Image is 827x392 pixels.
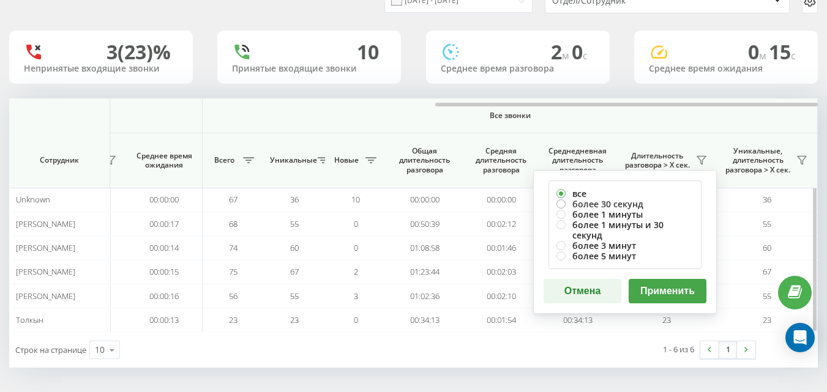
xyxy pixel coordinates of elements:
[16,266,75,277] span: [PERSON_NAME]
[769,39,796,65] span: 15
[441,64,595,74] div: Среднее время разговора
[539,308,616,332] td: 00:34:13
[556,199,694,209] label: более 30 секунд
[16,314,43,325] span: Толкын
[351,194,360,205] span: 10
[126,284,203,308] td: 00:00:16
[229,242,238,253] span: 74
[556,240,694,251] label: более 3 минут
[763,290,771,301] span: 55
[16,194,50,205] span: Unknown
[386,284,463,308] td: 01:02:36
[239,111,781,120] span: Все звонки
[290,218,299,229] span: 55
[662,314,671,325] span: 23
[229,218,238,229] span: 68
[763,266,771,277] span: 67
[16,218,75,229] span: [PERSON_NAME]
[386,188,463,212] td: 00:00:00
[126,188,203,212] td: 00:00:00
[135,151,193,170] span: Среднее время ожидания
[763,242,771,253] span: 60
[572,39,588,65] span: 0
[229,290,238,301] span: 56
[20,155,99,165] span: Сотрудник
[290,194,299,205] span: 36
[270,155,314,165] span: Уникальные
[748,39,769,65] span: 0
[126,260,203,284] td: 00:00:15
[16,290,75,301] span: [PERSON_NAME]
[290,290,299,301] span: 55
[126,308,203,332] td: 00:00:13
[583,49,588,62] span: c
[463,188,539,212] td: 00:00:00
[386,260,463,284] td: 01:23:44
[95,344,105,356] div: 10
[354,314,358,325] span: 0
[763,314,771,325] span: 23
[386,236,463,260] td: 01:08:58
[556,220,694,240] label: более 1 минуты и 30 секунд
[290,242,299,253] span: 60
[791,49,796,62] span: c
[649,64,803,74] div: Среднее время ожидания
[354,266,358,277] span: 2
[229,266,238,277] span: 75
[463,284,539,308] td: 00:02:10
[556,251,694,261] label: более 5 минут
[126,212,203,235] td: 00:00:17
[290,266,299,277] span: 67
[551,39,572,65] span: 2
[463,212,539,235] td: 00:02:12
[763,218,771,229] span: 55
[331,155,362,165] span: Новые
[463,236,539,260] td: 00:01:46
[16,242,75,253] span: [PERSON_NAME]
[386,308,463,332] td: 00:34:13
[723,146,793,175] span: Уникальные, длительность разговора > Х сек.
[556,209,694,220] label: более 1 минуты
[354,242,358,253] span: 0
[763,194,771,205] span: 36
[232,64,386,74] div: Принятые входящие звонки
[544,279,621,303] button: Отмена
[548,146,607,175] span: Среднедневная длительность разговора
[354,290,358,301] span: 3
[386,212,463,235] td: 00:50:39
[472,146,530,175] span: Средняя длительность разговора
[209,155,239,165] span: Всего
[785,323,815,352] div: Open Intercom Messenger
[562,49,572,62] span: м
[463,308,539,332] td: 00:01:54
[556,188,694,199] label: все
[357,40,379,64] div: 10
[622,151,692,170] span: Длительность разговора > Х сек.
[126,236,203,260] td: 00:00:14
[290,314,299,325] span: 23
[229,194,238,205] span: 67
[15,344,86,355] span: Строк на странице
[24,64,178,74] div: Непринятые входящие звонки
[663,343,694,355] div: 1 - 6 из 6
[107,40,171,64] div: 3 (23)%
[395,146,454,175] span: Общая длительность разговора
[629,279,706,303] button: Применить
[229,314,238,325] span: 23
[354,218,358,229] span: 0
[463,260,539,284] td: 00:02:03
[759,49,769,62] span: м
[719,341,737,358] a: 1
